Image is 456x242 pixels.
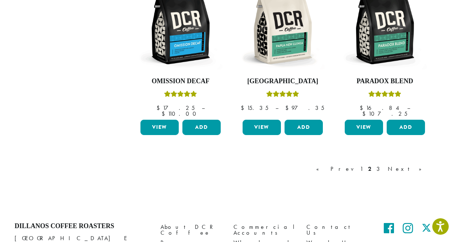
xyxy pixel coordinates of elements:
span: $ [285,104,291,112]
a: View [345,120,383,135]
h4: Paradox Blend [343,77,427,85]
button: Add [285,120,323,135]
a: 3 [375,165,384,173]
bdi: 107.25 [362,110,407,118]
bdi: 17.25 [156,104,195,112]
span: – [202,104,205,112]
a: About DCR Coffee [161,222,223,238]
bdi: 110.00 [162,110,200,118]
span: $ [241,104,247,112]
div: Rated 4.33 out of 5 [164,90,197,101]
a: Contact Us [306,222,368,238]
span: $ [162,110,168,118]
h4: [GEOGRAPHIC_DATA] [241,77,325,85]
span: $ [156,104,163,112]
button: Add [387,120,425,135]
div: Rated 5.00 out of 5 [266,90,299,101]
bdi: 97.35 [285,104,324,112]
span: $ [362,110,368,118]
div: Rated 5.00 out of 5 [368,90,401,101]
span: – [407,104,410,112]
a: Commercial Accounts [233,222,295,238]
h4: Omission Decaf [139,77,223,85]
a: 2 [367,165,373,173]
a: Next » [386,165,428,173]
bdi: 15.35 [241,104,268,112]
a: View [140,120,179,135]
button: Add [182,120,221,135]
a: 1 [359,165,364,173]
span: $ [360,104,366,112]
a: « Prev [315,165,356,173]
span: – [275,104,278,112]
bdi: 16.84 [360,104,400,112]
h4: Dillanos Coffee Roasters [15,222,150,230]
a: View [243,120,281,135]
